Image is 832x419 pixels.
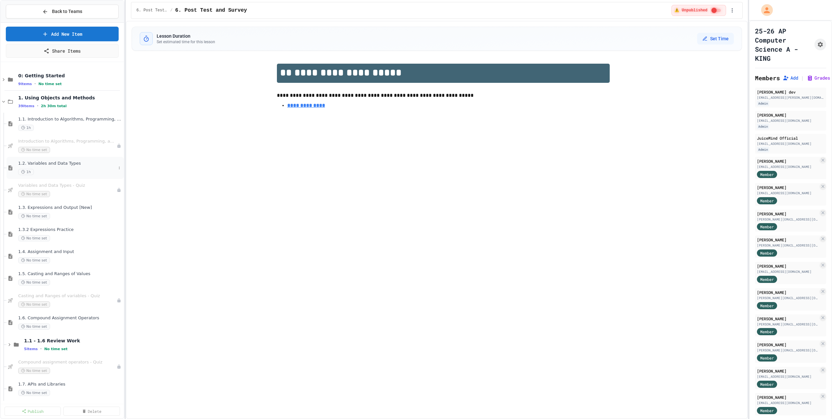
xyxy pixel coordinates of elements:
span: 1h [18,169,34,175]
div: [PERSON_NAME] [757,211,818,217]
div: [PERSON_NAME][EMAIL_ADDRESS][DOMAIN_NAME] [757,322,818,327]
div: [PERSON_NAME] [757,237,818,243]
div: ⚠️ Students cannot see this content! Click the toggle to publish it and make it visible to your c... [671,5,726,16]
div: Unpublished [117,188,121,192]
a: Delete [63,407,120,416]
a: Add New Item [6,27,119,41]
div: My Account [754,3,774,18]
span: No time set [18,257,50,263]
span: Member [760,171,774,177]
div: [PERSON_NAME] dev [757,89,824,95]
div: [PERSON_NAME] [757,289,818,295]
div: [EMAIL_ADDRESS][DOMAIN_NAME] [757,374,818,379]
span: Member [760,303,774,309]
span: 0: Getting Started [18,73,123,79]
div: [EMAIL_ADDRESS][DOMAIN_NAME] [757,400,818,405]
span: • [37,103,38,108]
a: Share Items [6,44,119,58]
div: [PERSON_NAME][EMAIL_ADDRESS][DOMAIN_NAME] [757,217,818,222]
span: No time set [18,147,50,153]
span: / [170,8,173,13]
button: Back to Teams [6,5,119,19]
div: [EMAIL_ADDRESS][DOMAIN_NAME] [757,191,818,196]
div: [EMAIL_ADDRESS][DOMAIN_NAME] [757,141,824,146]
span: 9 items [18,82,32,86]
span: Member [760,329,774,335]
span: 1.3. Expressions and Output [New] [18,205,123,210]
span: 6. Post Test and Survey [175,6,247,14]
div: [PERSON_NAME] [757,184,818,190]
div: [EMAIL_ADDRESS][PERSON_NAME][DOMAIN_NAME] [757,95,824,100]
div: Admin [757,124,769,129]
span: Member [760,355,774,361]
div: [PERSON_NAME][EMAIL_ADDRESS][DOMAIN_NAME] [757,348,818,353]
div: [PERSON_NAME] [757,394,818,400]
span: No time set [18,324,50,330]
span: 1.2. Variables and Data Types [18,161,116,166]
span: No time set [18,390,50,396]
button: Assignment Settings [814,39,826,50]
span: 2h 30m total [41,104,67,108]
button: More options [116,165,123,171]
span: 1h [18,125,34,131]
button: Grades [807,75,830,81]
span: 1.1. Introduction to Algorithms, Programming, and Compilers [18,117,123,122]
button: Add [783,75,798,81]
div: Unpublished [117,144,121,148]
div: [EMAIL_ADDRESS][DOMAIN_NAME] [757,118,824,123]
div: Unpublished [117,298,121,303]
span: No time set [18,279,50,286]
span: Member [760,381,774,387]
span: 1.1 - 1.6 Review Work [24,338,123,344]
h3: Lesson Duration [157,33,215,39]
div: [PERSON_NAME] [757,368,818,374]
div: [PERSON_NAME] [757,316,818,322]
span: 1.6. Compound Assignment Operators [18,315,123,321]
span: No time set [18,213,50,219]
span: No time set [18,301,50,308]
div: [EMAIL_ADDRESS][DOMAIN_NAME] [757,164,818,169]
div: [PERSON_NAME][EMAIL_ADDRESS][DOMAIN_NAME] [757,296,818,300]
span: Member [760,250,774,256]
span: Casting and Ranges of variables - Quiz [18,293,117,299]
span: Member [760,408,774,413]
span: • [34,81,36,86]
span: 1. Using Objects and Methods [18,95,123,101]
span: Compound assignment operators - Quiz [18,360,117,365]
div: Admin [757,147,769,152]
div: Unpublished [117,364,121,369]
span: Member [760,198,774,204]
div: [PERSON_NAME] [757,158,818,164]
div: [EMAIL_ADDRESS][DOMAIN_NAME] [757,269,818,274]
span: No time set [18,191,50,197]
button: Set Time [697,33,734,44]
span: 1.7. APIs and Libraries [18,382,123,387]
span: Variables and Data Types - Quiz [18,183,117,188]
span: • [40,346,42,351]
div: JuiceMind Official [757,135,824,141]
div: [PERSON_NAME] [757,263,818,269]
span: No time set [38,82,62,86]
span: Member [760,224,774,230]
a: Publish [5,407,61,416]
div: [PERSON_NAME] [757,112,824,118]
span: Introduction to Algorithms, Programming, and Compilers [18,139,117,144]
div: [PERSON_NAME] [757,342,818,348]
span: 1.5. Casting and Ranges of Values [18,271,123,277]
p: Set estimated time for this lesson [157,39,215,44]
span: 39 items [18,104,34,108]
h2: Members [755,73,780,83]
h1: 25-26 AP Computer Science A - KING [755,26,812,63]
span: 1.4. Assignment and Input [18,249,123,255]
span: ⚠️ Unpublished [674,8,707,13]
span: No time set [18,235,50,241]
span: Member [760,276,774,282]
span: | [801,74,804,82]
span: No time set [18,368,50,374]
span: 6. Post Test and Survey [136,8,168,13]
span: 1.3.2 Expressions Practice [18,227,123,233]
div: Admin [757,101,769,106]
div: [PERSON_NAME][EMAIL_ADDRESS][DOMAIN_NAME] [757,243,818,248]
span: 5 items [24,347,38,351]
span: Back to Teams [52,8,82,15]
